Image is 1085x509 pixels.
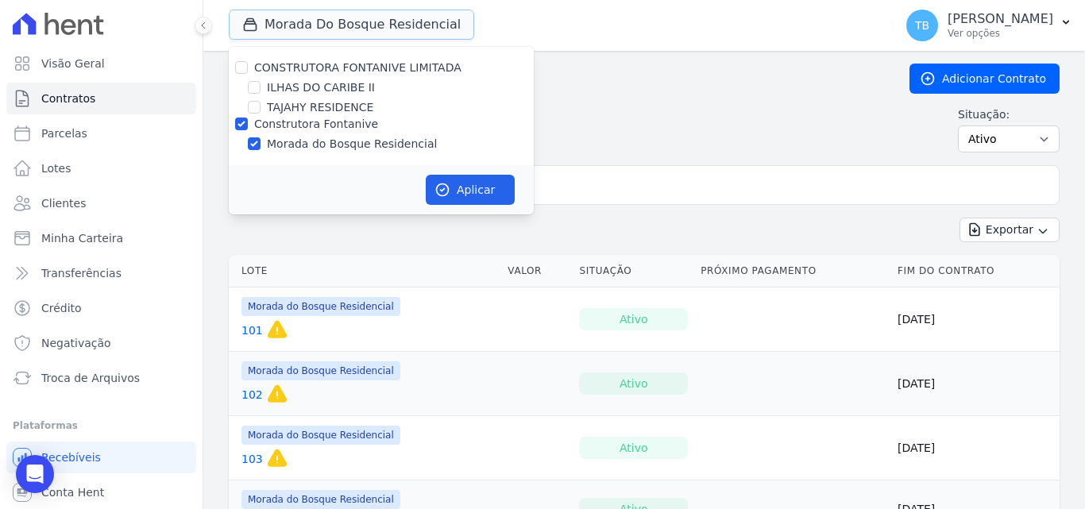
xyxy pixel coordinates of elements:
th: Situação [573,255,694,287]
span: Transferências [41,265,122,281]
a: Recebíveis [6,442,196,473]
a: Negativação [6,327,196,359]
a: Contratos [6,83,196,114]
a: Troca de Arquivos [6,362,196,394]
th: Lote [229,255,501,287]
div: Plataformas [13,416,190,435]
a: 102 [241,387,263,403]
button: Aplicar [426,175,515,205]
button: Exportar [960,218,1060,242]
label: Construtora Fontanive [254,118,378,130]
div: Open Intercom Messenger [16,455,54,493]
span: Minha Carteira [41,230,123,246]
span: Clientes [41,195,86,211]
a: Clientes [6,187,196,219]
a: Conta Hent [6,476,196,508]
label: Situação: [958,106,1060,122]
th: Próximo Pagamento [694,255,891,287]
a: Minha Carteira [6,222,196,254]
label: ILHAS DO CARIBE II [267,79,375,96]
td: [DATE] [891,287,1060,352]
td: [DATE] [891,416,1060,480]
span: Contratos [41,91,95,106]
span: Recebíveis [41,449,101,465]
span: Negativação [41,335,111,351]
a: 101 [241,322,263,338]
th: Valor [501,255,573,287]
p: [PERSON_NAME] [948,11,1053,27]
div: Ativo [579,372,688,395]
span: Troca de Arquivos [41,370,140,386]
label: Morada do Bosque Residencial [267,136,437,152]
button: TB [PERSON_NAME] Ver opções [894,3,1085,48]
span: Crédito [41,300,82,316]
span: Morada do Bosque Residencial [241,361,400,380]
th: Fim do Contrato [891,255,1060,287]
label: TAJAHY RESIDENCE [267,99,373,116]
div: Ativo [579,437,688,459]
span: TB [915,20,929,31]
span: Morada do Bosque Residencial [241,490,400,509]
p: Ver opções [948,27,1053,40]
td: [DATE] [891,352,1060,416]
div: Ativo [579,308,688,330]
a: Lotes [6,152,196,184]
input: Buscar por nome do lote [255,169,1052,201]
a: 103 [241,451,263,467]
label: CONSTRUTORA FONTANIVE LIMITADA [254,61,461,74]
a: Adicionar Contrato [909,64,1060,94]
button: Morada Do Bosque Residencial [229,10,474,40]
span: Morada do Bosque Residencial [241,426,400,445]
span: Morada do Bosque Residencial [241,297,400,316]
span: Lotes [41,160,71,176]
span: Visão Geral [41,56,105,71]
span: Parcelas [41,125,87,141]
a: Visão Geral [6,48,196,79]
a: Transferências [6,257,196,289]
span: Conta Hent [41,484,104,500]
h2: Contratos [229,64,884,93]
a: Crédito [6,292,196,324]
a: Parcelas [6,118,196,149]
